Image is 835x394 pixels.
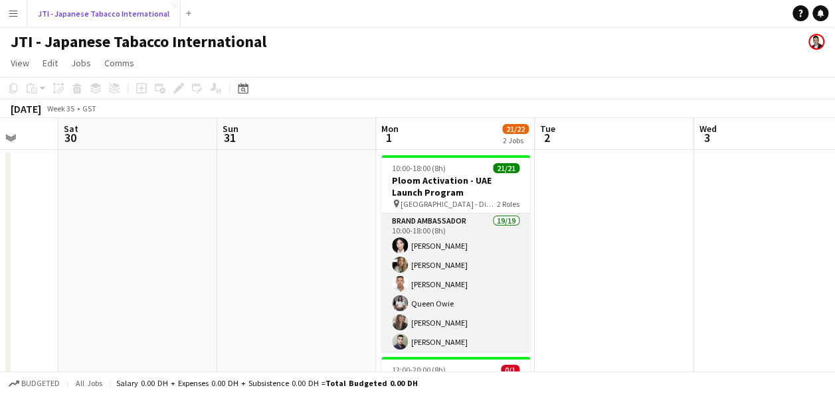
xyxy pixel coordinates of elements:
[116,378,418,388] div: Salary 0.00 DH + Expenses 0.00 DH + Subsistence 0.00 DH =
[379,130,399,145] span: 1
[697,130,716,145] span: 3
[502,124,529,134] span: 21/22
[62,130,78,145] span: 30
[503,135,528,145] div: 2 Jobs
[71,57,91,69] span: Jobs
[21,379,60,388] span: Budgeted
[11,32,266,52] h1: JTI - Japanese Tabacco International
[5,54,35,72] a: View
[325,378,418,388] span: Total Budgeted 0.00 DH
[44,103,77,113] span: Week 35
[392,365,446,375] span: 12:00-20:00 (8h)
[381,123,399,135] span: Mon
[699,123,716,135] span: Wed
[501,365,519,375] span: 0/1
[37,54,63,72] a: Edit
[381,174,530,198] h3: Ploom Activation - UAE Launch Program
[43,57,58,69] span: Edit
[27,1,181,27] button: JTI - Japanese Tabacco International
[497,199,519,209] span: 2 Roles
[82,103,96,113] div: GST
[11,102,41,115] div: [DATE]
[221,130,238,145] span: 31
[493,163,519,173] span: 21/21
[7,376,62,391] button: Budgeted
[808,34,824,50] app-user-avatar: munjaal choksi
[66,54,96,72] a: Jobs
[11,57,29,69] span: View
[104,57,134,69] span: Comms
[73,378,105,388] span: All jobs
[538,130,555,145] span: 2
[381,155,530,352] app-job-card: 10:00-18:00 (8h)21/21Ploom Activation - UAE Launch Program [GEOGRAPHIC_DATA] - Different location...
[64,123,78,135] span: Sat
[392,163,446,173] span: 10:00-18:00 (8h)
[99,54,139,72] a: Comms
[223,123,238,135] span: Sun
[401,199,497,209] span: [GEOGRAPHIC_DATA] - Different locations
[540,123,555,135] span: Tue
